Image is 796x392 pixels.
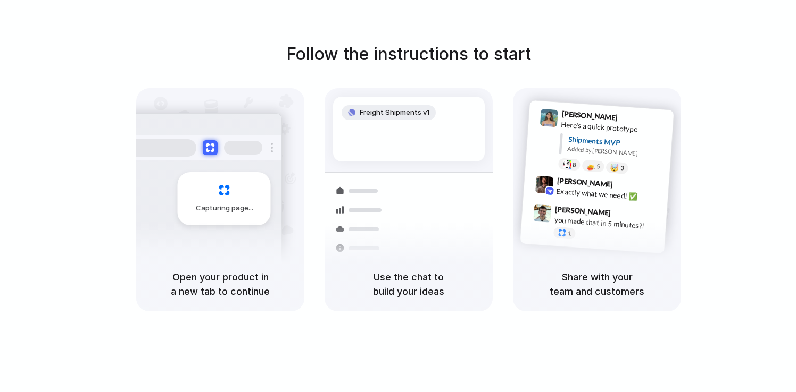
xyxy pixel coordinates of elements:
[596,164,600,169] span: 5
[568,134,666,151] div: Shipments MVP
[556,185,662,203] div: Exactly what we need! ✅
[573,162,576,168] span: 8
[610,164,619,172] div: 🤯
[616,180,638,192] span: 9:42 AM
[360,107,429,118] span: Freight Shipments v1
[621,113,643,126] span: 9:41 AM
[554,214,660,232] div: you made that in 5 minutes?!
[614,208,636,221] span: 9:47 AM
[557,175,613,190] span: [PERSON_NAME]
[568,231,571,236] span: 1
[286,41,531,67] h1: Follow the instructions to start
[567,144,665,160] div: Added by [PERSON_NAME]
[149,270,292,299] h5: Open your product in a new tab to continue
[337,270,480,299] h5: Use the chat to build your ideas
[620,165,624,171] span: 3
[196,203,255,214] span: Capturing page
[561,108,618,123] span: [PERSON_NAME]
[526,270,668,299] h5: Share with your team and customers
[561,119,667,137] div: Here's a quick prototype
[555,203,611,219] span: [PERSON_NAME]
